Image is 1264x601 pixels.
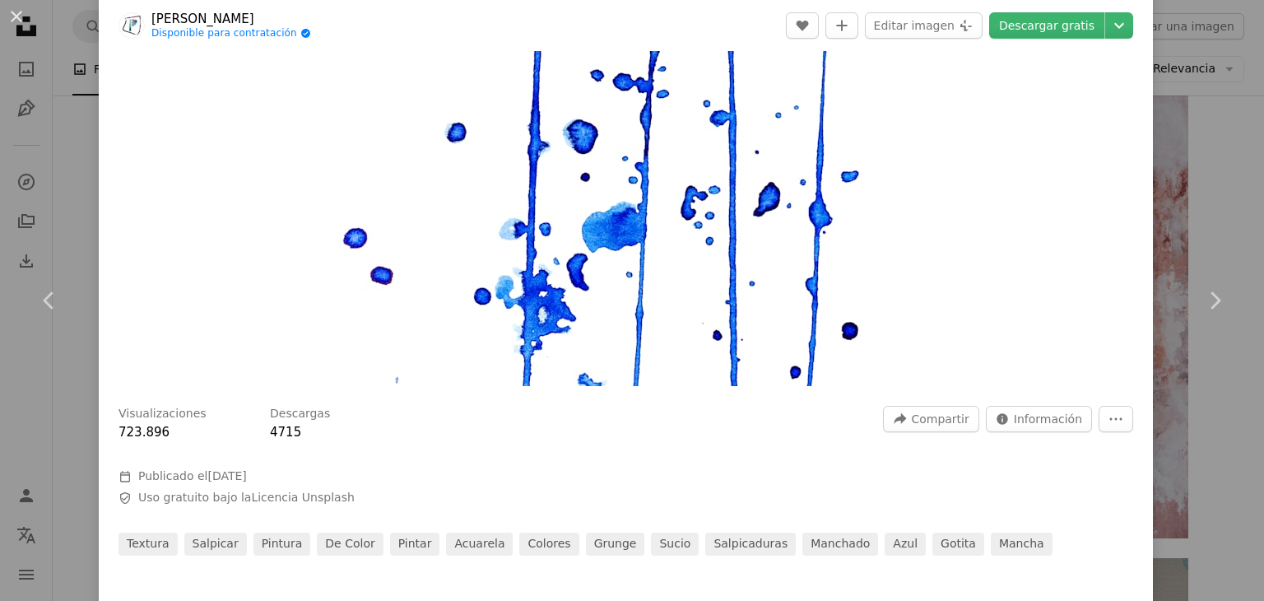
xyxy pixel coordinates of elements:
span: Compartir [911,407,969,431]
h3: Visualizaciones [118,406,207,422]
a: azul [885,533,926,556]
a: Siguiente [1165,221,1264,380]
span: 4715 [270,425,301,440]
a: grunge [586,533,645,556]
button: Editar imagen [865,12,983,39]
span: 723.896 [118,425,170,440]
a: Disponible para contratación [151,27,311,40]
a: textura [118,533,178,556]
a: gotita [932,533,984,556]
a: colores [519,533,579,556]
a: [PERSON_NAME] [151,11,311,27]
a: sucio [651,533,699,556]
a: pintura [253,533,311,556]
a: Salpicaduras [705,533,796,556]
a: mancha [991,533,1053,556]
span: Publicado el [138,469,247,482]
button: Estadísticas sobre esta imagen [986,406,1092,432]
a: acuarela [446,533,513,556]
time: 15 de agosto de 2020, 9:54:40 GMT-3 [207,469,246,482]
span: Uso gratuito bajo la [138,490,355,506]
a: pintar [390,533,440,556]
a: manchado [802,533,878,556]
h3: Descargas [270,406,330,422]
button: Añade a la colección [825,12,858,39]
button: Elegir el tamaño de descarga [1105,12,1133,39]
a: de color [317,533,383,556]
button: Me gusta [786,12,819,39]
img: Ve al perfil de Dan Cristian Pădureț [118,12,145,39]
a: salpicar [184,533,247,556]
span: Información [1014,407,1082,431]
a: Descargar gratis [989,12,1104,39]
a: Licencia Unsplash [251,491,354,504]
button: Compartir esta imagen [883,406,978,432]
button: Más acciones [1099,406,1133,432]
